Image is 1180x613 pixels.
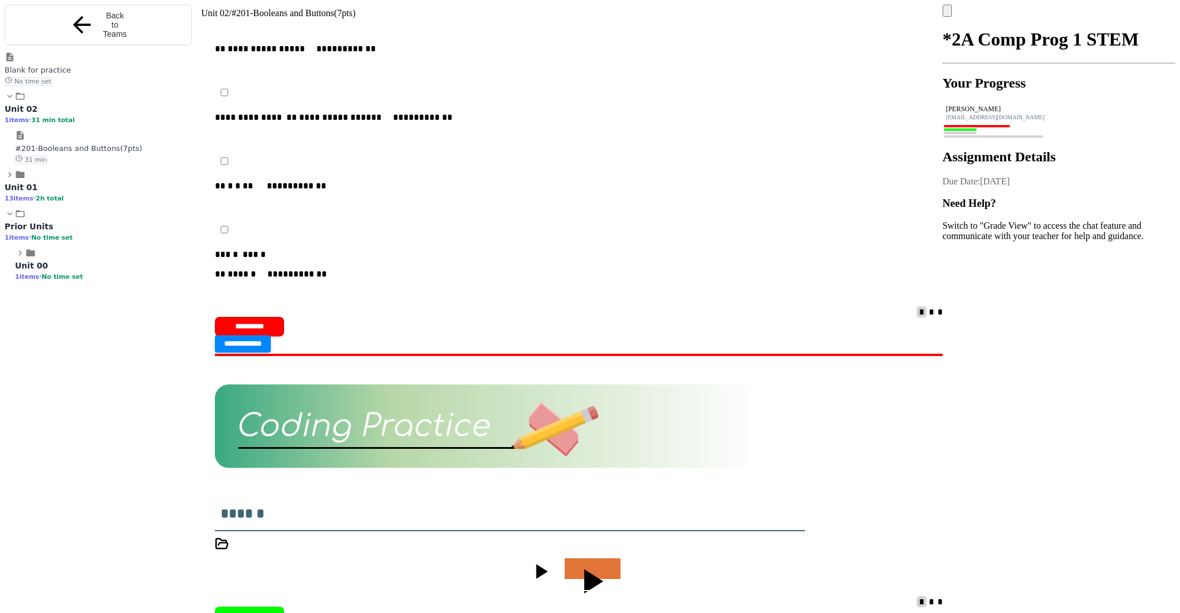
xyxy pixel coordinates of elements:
h2: Your Progress [943,75,1175,91]
div: My Account [943,5,1175,17]
span: 1 items [15,273,39,281]
span: Due Date: [943,176,980,186]
p: Switch to "Grade View" to access the chat feature and communicate with your teacher for help and ... [943,221,1175,241]
span: No time set [31,234,73,241]
span: 2h total [36,195,64,202]
span: #201-Booleans and Buttons(7pts) [232,8,355,18]
span: Unit 00 [15,261,48,270]
span: • [39,273,41,281]
span: [DATE] [980,176,1010,186]
span: Unit 01 [5,183,37,192]
span: Back to Teams [102,11,128,39]
span: • [33,194,36,202]
span: • [29,116,31,124]
span: No time set [5,77,52,86]
span: Blank for practice [5,66,71,74]
span: No time set [41,273,83,281]
span: 1 items [5,116,29,124]
span: 1 items [5,234,29,241]
h3: Need Help? [943,197,1175,210]
div: [EMAIL_ADDRESS][DOMAIN_NAME] [946,114,1172,120]
span: • [29,233,31,241]
span: Prior Units [5,222,54,231]
span: #201-Booleans and Buttons(7pts) [15,144,142,153]
div: [PERSON_NAME] [946,105,1172,113]
h1: *2A Comp Prog 1 STEM [943,29,1175,50]
span: 31 min total [31,116,74,124]
span: Unit 02 [201,8,229,18]
span: 13 items [5,195,33,202]
button: Back to Teams [5,5,192,45]
h2: Assignment Details [943,149,1175,165]
span: Unit 02 [5,104,37,113]
span: 31 min [15,156,47,164]
span: / [229,8,232,18]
